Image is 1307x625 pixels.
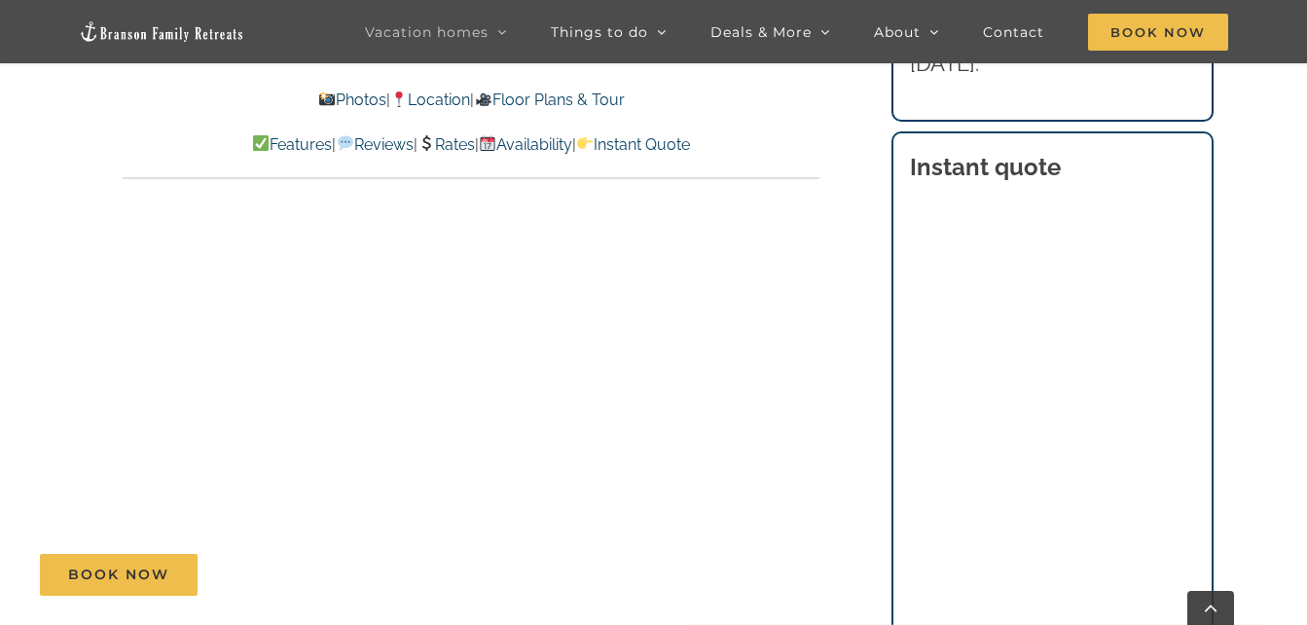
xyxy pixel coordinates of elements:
span: About [874,25,921,39]
span: Vacation homes [365,25,489,39]
img: 💬 [338,135,353,151]
span: Contact [983,25,1044,39]
p: | | | | [123,132,819,158]
span: Book Now [1088,14,1228,51]
span: Book Now [68,567,169,583]
a: Book Now [40,554,198,596]
a: Reviews [336,135,413,154]
img: 📆 [480,135,495,151]
a: Instant Quote [576,135,690,154]
strong: Instant quote [910,153,1061,181]
img: Branson Family Retreats Logo [79,20,244,43]
a: Features [252,135,332,154]
a: Rates [418,135,475,154]
img: 👉 [577,135,593,151]
span: Deals & More [710,25,812,39]
img: ✅ [253,135,269,151]
span: Things to do [551,25,648,39]
img: 💲 [418,135,434,151]
a: Availability [479,135,572,154]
